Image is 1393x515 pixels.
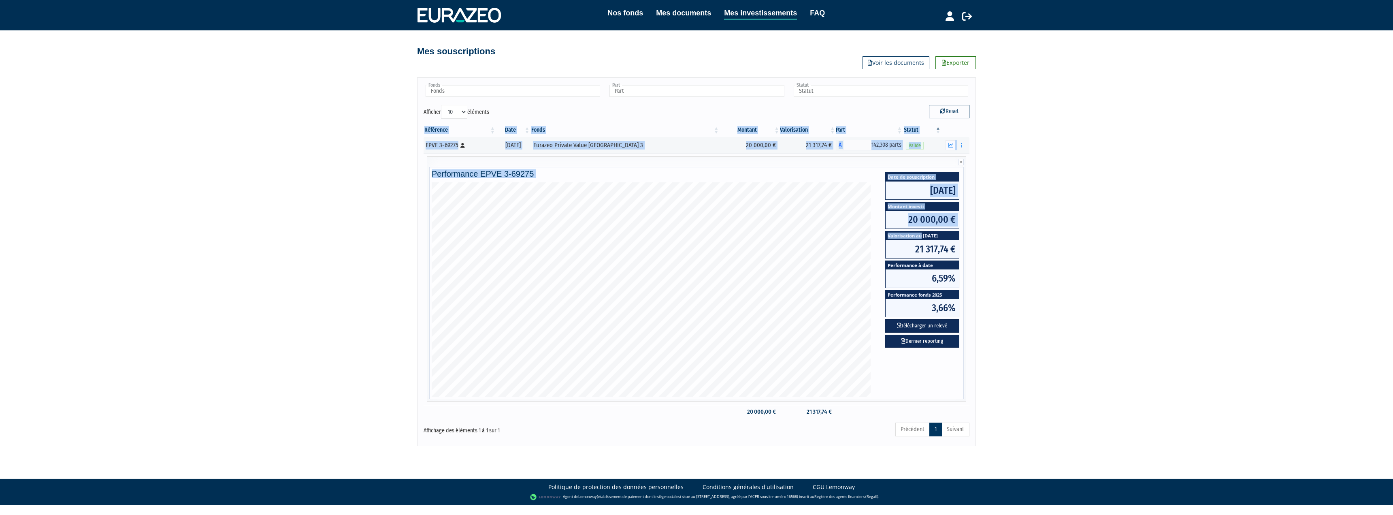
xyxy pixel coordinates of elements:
[417,8,501,22] img: 1732889491-logotype_eurazeo_blanc_rvb.png
[533,141,717,150] div: Eurazeo Private Value [GEOGRAPHIC_DATA] 3
[903,123,941,137] th: Statut : activer pour trier la colonne par ordre d&eacute;croissant
[780,123,836,137] th: Valorisation: activer pour trier la colonne par ordre croissant
[895,423,930,436] a: Précédent
[432,169,961,178] h4: Performance EPVE 3-69275
[810,7,825,19] a: FAQ
[886,182,959,199] span: [DATE]
[886,202,959,211] span: Montant investi
[780,405,836,419] td: 21 317,74 €
[720,137,780,153] td: 20 000,00 €
[530,493,561,501] img: logo-lemonway.png
[813,483,855,491] a: CGU Lemonway
[886,211,959,229] span: 20 000,00 €
[886,299,959,317] span: 3,66%
[720,405,780,419] td: 20 000,00 €
[886,240,959,258] span: 21 317,74 €
[426,141,493,150] div: EPVE 3-69275
[929,423,942,436] a: 1
[885,335,959,348] a: Dernier reporting
[886,261,959,269] span: Performance à date
[941,423,969,436] a: Suivant
[844,140,903,150] span: 142,308 parts
[836,140,903,150] div: A - Eurazeo Private Value Europe 3
[836,123,903,137] th: Part: activer pour trier la colonne par ordre croissant
[548,483,684,491] a: Politique de protection des données personnelles
[607,7,643,19] a: Nos fonds
[885,319,959,333] button: Télécharger un relevé
[578,494,597,499] a: Lemonway
[417,47,495,56] h4: Mes souscriptions
[935,56,976,69] a: Exporter
[780,137,836,153] td: 21 317,74 €
[703,483,794,491] a: Conditions générales d'utilisation
[424,123,496,137] th: Référence : activer pour trier la colonne par ordre croissant
[441,105,467,119] select: Afficheréléments
[496,123,530,137] th: Date: activer pour trier la colonne par ordre croissant
[656,7,711,19] a: Mes documents
[424,422,644,435] div: Affichage des éléments 1 à 1 sur 1
[720,123,780,137] th: Montant: activer pour trier la colonne par ordre croissant
[929,105,969,118] button: Reset
[499,141,528,150] div: [DATE]
[8,493,1385,501] div: - Agent de (établissement de paiement dont le siège social est situé au [STREET_ADDRESS], agréé p...
[906,142,924,150] span: Valide
[886,173,959,181] span: Date de souscription
[886,269,959,287] span: 6,59%
[424,105,489,119] label: Afficher éléments
[530,123,720,137] th: Fonds: activer pour trier la colonne par ordre croissant
[886,231,959,240] span: Valorisation au [DATE]
[460,143,465,148] i: [Français] Personne physique
[863,56,929,69] a: Voir les documents
[814,494,878,499] a: Registre des agents financiers (Regafi)
[886,291,959,299] span: Performance fonds 2025
[836,140,844,150] span: A
[724,7,797,20] a: Mes investissements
